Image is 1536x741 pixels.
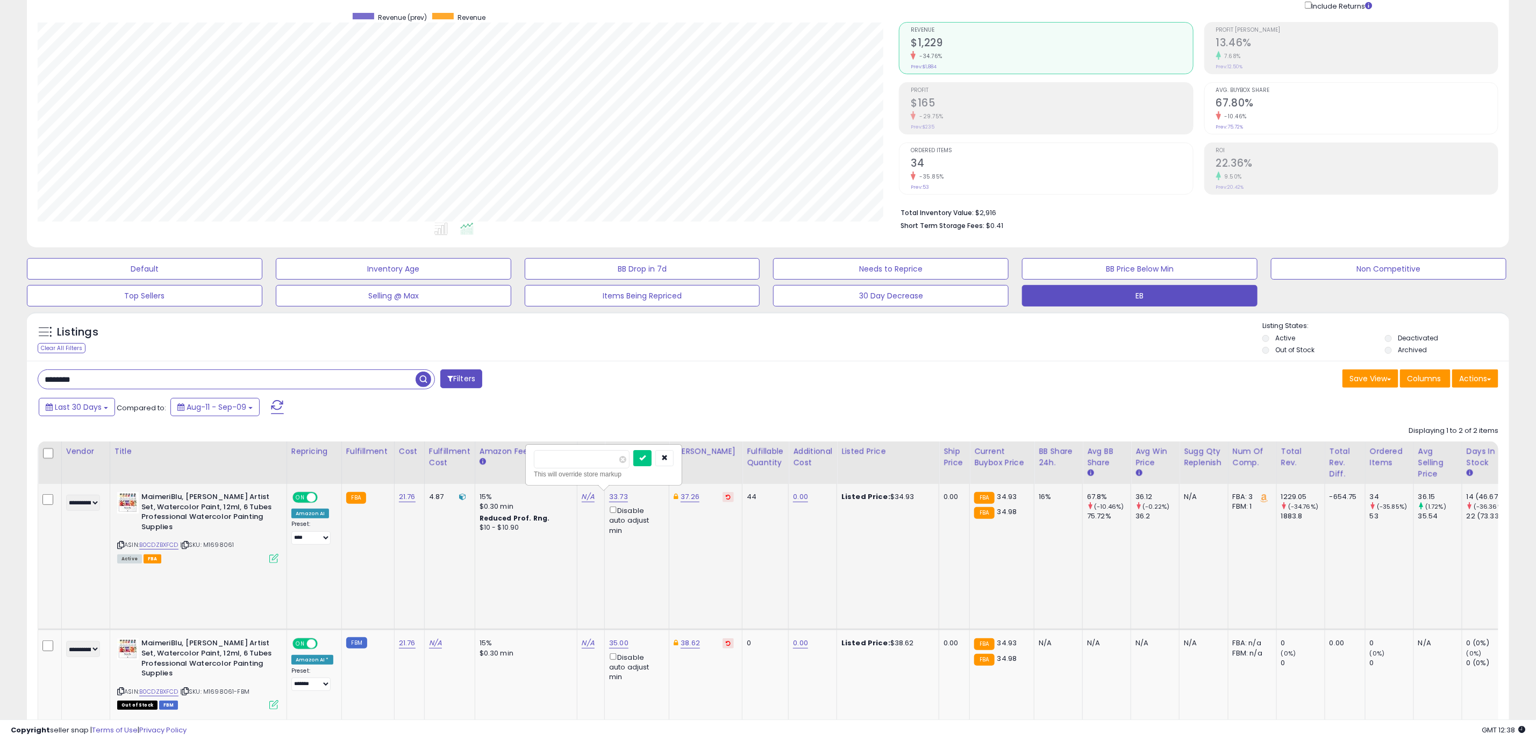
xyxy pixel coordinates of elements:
span: 2025-10-10 12:38 GMT [1482,725,1525,735]
div: Avg Selling Price [1418,446,1458,480]
a: Terms of Use [92,725,138,735]
div: Listed Price [841,446,934,457]
div: $10 - $10.90 [480,523,569,532]
div: Amazon Fees [480,446,573,457]
small: FBA [974,507,994,519]
div: Num of Comp. [1233,446,1272,468]
a: N/A [582,491,595,502]
div: N/A [1418,638,1454,648]
small: Amazon Fees. [480,457,486,467]
small: (0%) [1467,649,1482,658]
a: N/A [582,638,595,649]
button: Inventory Age [276,258,511,280]
div: Fulfillable Quantity [747,446,784,468]
b: Short Term Storage Fees: [901,221,984,230]
div: Fulfillment Cost [429,446,470,468]
small: FBA [974,492,994,504]
span: FBA [144,554,162,564]
div: 53 [1370,511,1413,521]
div: Displaying 1 to 2 of 2 items [1409,426,1498,436]
a: N/A [429,638,442,649]
div: Title [115,446,282,457]
div: N/A [1184,492,1220,502]
small: FBA [346,492,366,504]
small: -29.75% [916,112,944,120]
div: BB Share 24h. [1039,446,1078,468]
b: Listed Price: [841,638,890,648]
button: Last 30 Days [39,398,115,416]
span: All listings that are currently out of stock and unavailable for purchase on Amazon [117,701,158,710]
button: Actions [1452,369,1498,388]
a: 33.73 [609,491,628,502]
span: Aug-11 - Sep-09 [187,402,246,412]
div: Total Rev. Diff. [1330,446,1361,480]
div: 1229.05 [1281,492,1325,502]
span: | SKU: M1698061-FBM [180,687,249,696]
small: Avg BB Share. [1087,468,1094,478]
small: (0%) [1281,649,1296,658]
button: Selling @ Max [276,285,511,307]
span: OFF [316,493,333,502]
a: 21.76 [399,491,416,502]
div: 22 (73.33%) [1467,511,1510,521]
div: $34.93 [841,492,931,502]
img: 51ziSRx9AdL._SL40_.jpg [117,492,139,514]
h2: 67.80% [1216,97,1498,111]
div: Current Buybox Price [974,446,1030,468]
button: 30 Day Decrease [773,285,1009,307]
button: Columns [1400,369,1451,388]
small: FBM [346,637,367,649]
div: 0 [747,638,780,648]
p: Listing States: [1262,321,1509,331]
div: Disable auto adjust min [609,651,661,682]
div: Additional Cost [793,446,832,468]
small: -10.46% [1221,112,1247,120]
div: 0 (0%) [1467,638,1510,648]
a: 0.00 [793,638,808,649]
button: BB Price Below Min [1022,258,1258,280]
a: B0CDZBXFCD [139,687,178,696]
a: B0CDZBXFCD [139,540,178,550]
div: 0 [1281,658,1325,668]
div: 0 (0%) [1467,658,1510,668]
span: | SKU: M1698061 [180,540,234,549]
small: FBA [974,638,994,650]
div: 0 [1370,638,1413,648]
div: 36.2 [1135,511,1179,521]
div: 0.00 [944,492,961,502]
div: 16% [1039,492,1074,502]
span: 34.93 [997,638,1017,648]
button: Items Being Repriced [525,285,760,307]
th: Please note that this number is a calculation based on your required days of coverage and your ve... [1180,441,1228,484]
small: (-0.22%) [1142,502,1169,511]
div: Preset: [291,521,333,544]
div: Repricing [291,446,337,457]
small: (0%) [1370,649,1385,658]
button: Save View [1342,369,1398,388]
button: Default [27,258,262,280]
div: N/A [1184,638,1220,648]
label: Active [1275,333,1295,343]
h5: Listings [57,325,98,340]
label: Archived [1398,345,1427,354]
span: ON [294,493,307,502]
label: Out of Stock [1275,345,1314,354]
div: FBA: 3 [1233,492,1268,502]
small: -35.85% [916,173,944,181]
b: MaimeriBlu, [PERSON_NAME] Artist Set, Watercolor Paint, 12ml, 6 Tubes Professional Watercolor Pai... [141,492,272,535]
div: Cost [399,446,420,457]
li: $2,916 [901,205,1490,218]
span: Last 30 Days [55,402,102,412]
div: 44 [747,492,780,502]
b: Total Inventory Value: [901,208,974,217]
b: MaimeriBlu, [PERSON_NAME] Artist Set, Watercolor Paint, 12ml, 6 Tubes Professional Watercolor Pai... [141,638,272,681]
button: Aug-11 - Sep-09 [170,398,260,416]
div: 15% [480,638,569,648]
div: Ordered Items [1370,446,1409,468]
div: N/A [1087,638,1123,648]
span: 34.98 [997,507,1017,517]
div: 35.54 [1418,511,1462,521]
img: 51ziSRx9AdL._SL40_.jpg [117,638,139,660]
div: 34 [1370,492,1413,502]
span: Revenue [458,13,485,22]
